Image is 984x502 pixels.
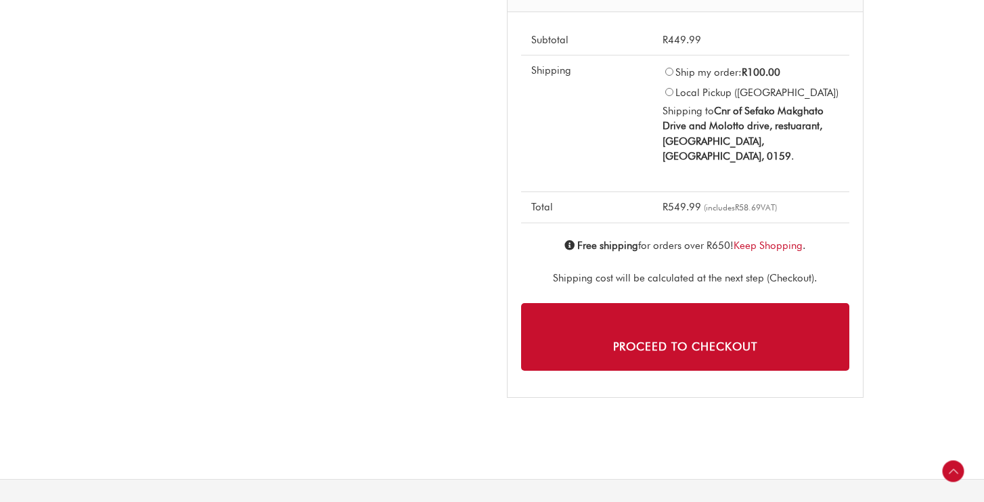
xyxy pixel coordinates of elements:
p: for orders over R650! . [521,237,849,254]
p: Shipping to . [663,104,839,164]
bdi: 549.99 [663,201,701,213]
strong: Cnr of Sefako Makghato Drive and Molotto drive, restuarant, [GEOGRAPHIC_DATA], [GEOGRAPHIC_DATA],... [663,105,824,163]
span: R [735,202,739,212]
span: R [663,201,668,213]
th: Total [521,191,652,223]
label: Ship my order: [675,66,780,78]
strong: Free shipping [577,239,638,252]
p: Shipping cost will be calculated at the next step (Checkout). [521,270,849,287]
bdi: 100.00 [742,66,780,78]
label: Local Pickup ([GEOGRAPHIC_DATA]) [675,87,838,99]
span: R [663,34,668,46]
small: (includes VAT) [704,202,777,212]
a: Keep Shopping [734,239,803,252]
span: R [742,66,747,78]
a: Proceed to checkout [521,303,849,370]
th: Shipping [521,55,652,191]
th: Subtotal [521,26,652,55]
bdi: 449.99 [663,34,701,46]
span: 58.69 [735,202,761,212]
